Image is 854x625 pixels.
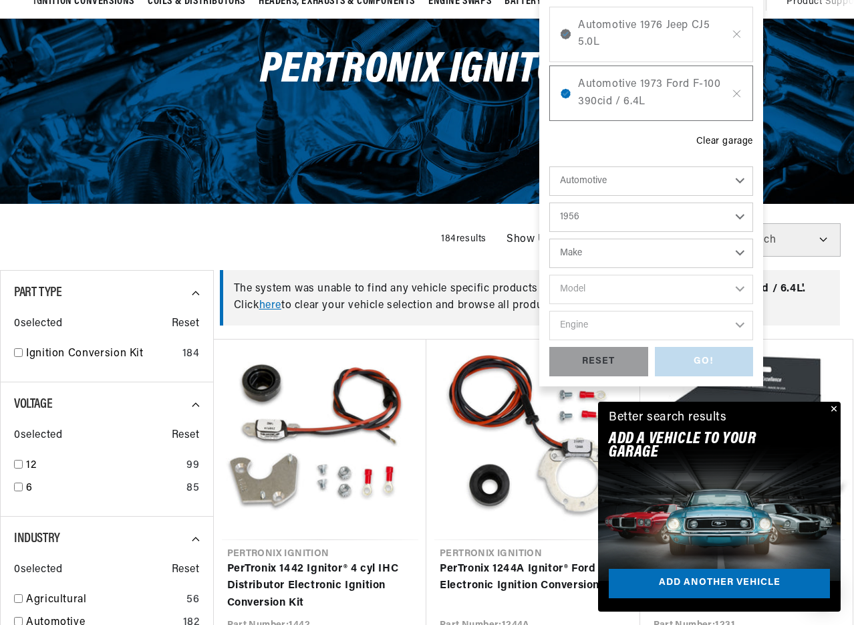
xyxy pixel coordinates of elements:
a: Agricultural [26,592,181,609]
a: Payment, Pricing, and Promotions FAQ [13,334,254,355]
span: 0 selected [14,427,62,445]
a: Ignition Conversion Kit [26,346,177,363]
div: 184 [182,346,200,363]
a: 12 [26,457,181,475]
select: Engine [549,311,753,340]
a: Orders FAQ [13,279,254,299]
select: Year [549,203,753,232]
span: 0 selected [14,561,62,579]
div: Shipping [13,203,254,216]
div: Clear garage [696,134,753,149]
span: 184 results [441,234,486,244]
a: PerTronix 1244A Ignitor® Ford 4 cyl Electronic Ignition Conversion Kit [440,561,627,595]
div: RESET [549,347,648,377]
span: Automotive 1976 Jeep CJ5 5.0L [578,17,724,51]
select: Ride Type [549,166,753,196]
div: 85 [186,480,199,497]
span: Reset [172,316,200,333]
span: Voltage [14,398,52,411]
a: POWERED BY ENCHANT [184,385,257,398]
a: Add another vehicle [609,569,830,599]
span: Part Type [14,286,61,299]
span: Industry [14,532,60,545]
button: Contact Us [13,358,254,381]
div: 99 [186,457,199,475]
span: PerTronix Ignitor® [260,49,595,92]
div: The system was unable to find any vehicle specific products that fit a Click to clear your vehicl... [220,270,841,326]
a: FAQ [13,114,254,134]
a: PerTronix 1442 Ignitor® 4 cyl IHC Distributor Electronic Ignition Conversion Kit [227,561,414,612]
span: 0 selected [14,316,62,333]
a: here [259,300,281,311]
div: Better search results [609,408,727,428]
div: JBA Performance Exhaust [13,148,254,160]
a: Shipping FAQs [13,224,254,245]
span: Automotive 1973 Ford F-100 390cid / 6.4L [578,76,724,110]
select: Model [549,275,753,304]
div: 56 [186,592,199,609]
div: Orders [13,258,254,271]
button: Close [825,402,841,418]
span: Reset [172,427,200,445]
select: Make [549,239,753,268]
div: Ignition Products [13,93,254,106]
a: FAQs [13,169,254,190]
h2: Add A VEHICLE to your garage [609,432,797,460]
span: Reset [172,561,200,579]
div: Payment, Pricing, and Promotions [13,314,254,326]
a: 6 [26,480,181,497]
span: Show Universal Parts [507,231,615,249]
